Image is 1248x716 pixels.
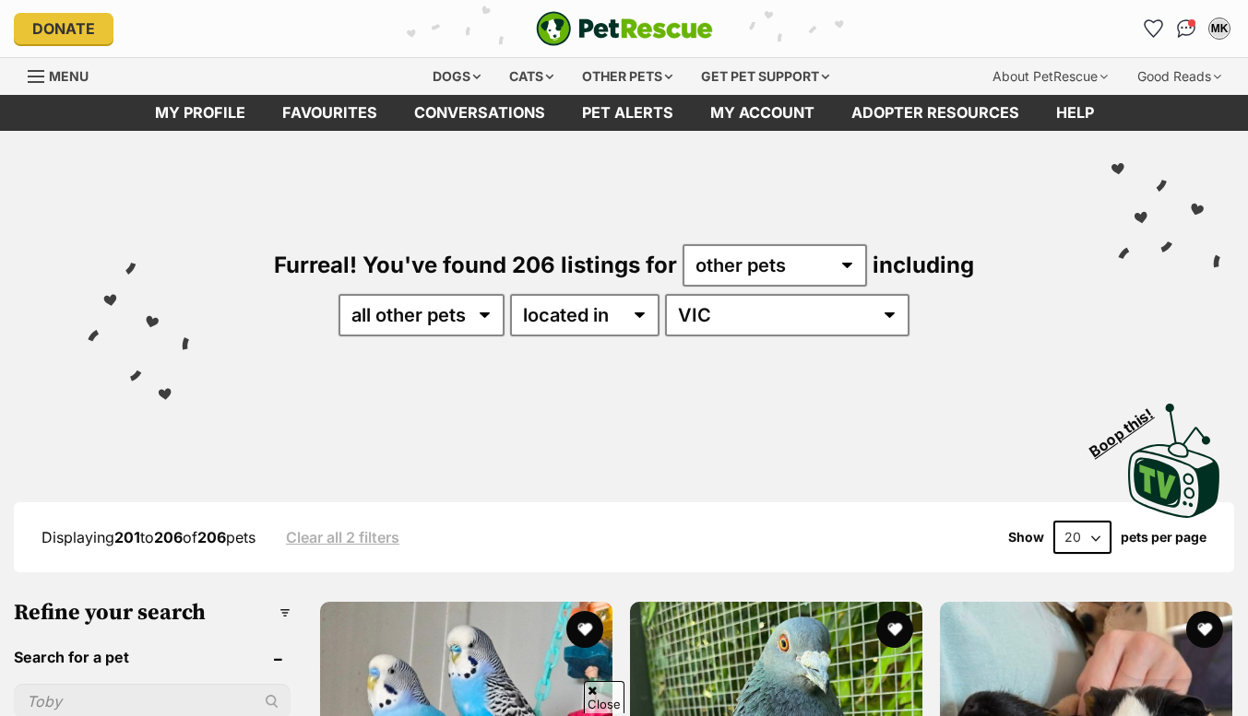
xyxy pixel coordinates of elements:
[688,58,842,95] div: Get pet support
[1138,14,1234,43] ul: Account quick links
[1038,95,1112,131] a: Help
[876,611,913,648] button: favourite
[339,252,974,328] span: including
[536,11,713,46] a: PetRescue
[564,95,692,131] a: Pet alerts
[264,95,396,131] a: Favourites
[1210,19,1229,38] div: MK
[566,611,603,648] button: favourite
[1138,14,1168,43] a: Favourites
[1177,19,1196,38] img: chat-41dd97257d64d25036548639549fe6c8038ab92f7586957e7f3b1b290dea8141.svg
[980,58,1121,95] div: About PetRescue
[14,13,113,44] a: Donate
[1128,387,1220,522] a: Boop this!
[536,11,713,46] img: logo-e224e6f780fb5917bec1dbf3a21bbac754714ae5b6737aabdf751b685950b380.svg
[1114,624,1211,679] iframe: Help Scout Beacon - Open
[1186,611,1223,648] button: favourite
[1121,530,1206,545] label: pets per page
[692,95,833,131] a: My account
[114,528,140,546] strong: 201
[137,95,264,131] a: My profile
[496,58,566,95] div: Cats
[286,529,399,546] a: Clear all 2 filters
[420,58,493,95] div: Dogs
[197,528,226,546] strong: 206
[396,95,564,131] a: conversations
[28,58,101,91] a: Menu
[833,95,1038,131] a: Adopter resources
[569,58,685,95] div: Other pets
[1008,530,1044,545] span: Show
[14,649,291,665] header: Search for a pet
[1128,404,1220,518] img: PetRescue TV logo
[1171,14,1201,43] a: Conversations
[274,252,677,278] span: Furreal! You've found 206 listings for
[1087,393,1171,460] span: Boop this!
[584,681,624,713] span: Close
[154,528,183,546] strong: 206
[42,528,256,546] span: Displaying to of pets
[1205,14,1234,43] button: My account
[1124,58,1234,95] div: Good Reads
[14,600,291,626] h3: Refine your search
[49,68,89,84] span: Menu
